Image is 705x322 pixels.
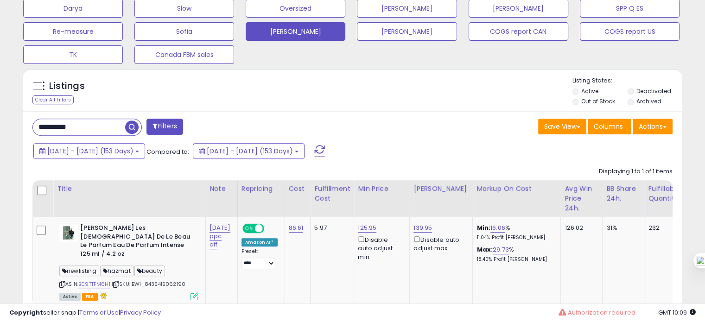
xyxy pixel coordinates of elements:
[134,22,234,41] button: Sofia
[59,224,198,299] div: ASIN:
[263,225,278,233] span: OFF
[658,308,696,317] span: 2025-08-15 10:09 GMT
[580,22,680,41] button: COGS report US
[82,293,98,301] span: FBA
[49,80,85,93] h5: Listings
[134,45,234,64] button: Canada FBM sales
[210,184,234,194] div: Note
[120,308,161,317] a: Privacy Policy
[314,224,347,232] div: 5.97
[289,223,304,233] a: 86.61
[314,184,350,203] div: Fulfillment Cost
[100,265,133,276] span: hazmat
[476,246,553,263] div: %
[493,245,509,254] a: 29.73
[146,147,189,156] span: Compared to:
[79,308,119,317] a: Terms of Use
[9,308,43,317] strong: Copyright
[413,223,432,233] a: 139.95
[648,224,677,232] div: 232
[59,293,81,301] span: All listings currently available for purchase on Amazon
[357,22,457,41] button: [PERSON_NAME]
[606,224,637,232] div: 31%
[23,45,123,64] button: TK
[565,224,595,232] div: 126.02
[78,280,110,288] a: B09TTFM6H1
[572,76,682,85] p: Listing States:
[289,184,307,194] div: Cost
[47,146,133,156] span: [DATE] - [DATE] (153 Days)
[588,119,631,134] button: Columns
[606,184,640,203] div: BB Share 24h.
[33,143,145,159] button: [DATE] - [DATE] (153 Days)
[32,95,74,104] div: Clear All Filters
[565,184,598,213] div: Avg Win Price 24h.
[210,223,230,249] a: [DATE] ppc off
[112,280,185,288] span: | SKU: BW1_8435415062190
[9,309,161,317] div: seller snap | |
[59,224,78,242] img: 41SEb2EVEFL._SL40_.jpg
[413,234,465,253] div: Disable auto adjust max
[243,225,255,233] span: ON
[98,292,108,299] i: hazardous material
[358,234,402,261] div: Disable auto adjust min
[476,245,493,254] b: Max:
[473,180,561,217] th: The percentage added to the cost of goods (COGS) that forms the calculator for Min & Max prices.
[476,184,557,194] div: Markup on Cost
[636,87,671,95] label: Deactivated
[358,184,406,194] div: Min Price
[633,119,673,134] button: Actions
[59,265,99,276] span: newlisting
[538,119,586,134] button: Save View
[581,97,615,105] label: Out of Stock
[413,184,469,194] div: [PERSON_NAME]
[358,223,376,233] a: 125.95
[134,265,165,276] span: beauty
[469,22,568,41] button: COGS report CAN
[476,256,553,263] p: 18.40% Profit [PERSON_NAME]
[476,234,553,241] p: 11.04% Profit [PERSON_NAME]
[648,184,680,203] div: Fulfillable Quantity
[636,97,661,105] label: Archived
[207,146,293,156] span: [DATE] - [DATE] (153 Days)
[594,122,623,131] span: Columns
[246,22,345,41] button: [PERSON_NAME]
[241,248,278,269] div: Preset:
[599,167,673,176] div: Displaying 1 to 1 of 1 items
[146,119,183,135] button: Filters
[490,223,505,233] a: 16.06
[476,224,553,241] div: %
[57,184,202,194] div: Title
[23,22,123,41] button: Re-measure
[241,238,278,246] div: Amazon AI *
[581,87,598,95] label: Active
[241,184,281,194] div: Repricing
[476,223,490,232] b: Min:
[193,143,305,159] button: [DATE] - [DATE] (153 Days)
[80,224,193,260] b: [PERSON_NAME] Les [DEMOGRAPHIC_DATA] De Le Beau Le Parfum Eau De Parfum Intense 125 ml / 4.2 oz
